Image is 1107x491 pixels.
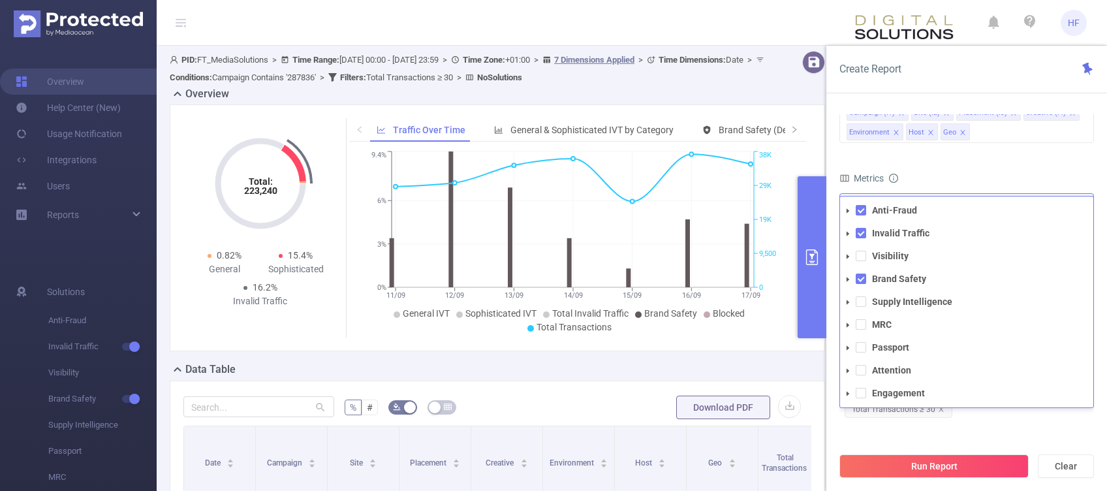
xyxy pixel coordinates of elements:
a: Reports [47,202,79,228]
span: Total Transactions ≥ 30 [845,401,952,418]
h2: Data Table [185,362,236,377]
span: Total Transactions [537,322,612,332]
i: icon: caret-up [227,457,234,461]
tspan: 19K [759,215,772,224]
i: icon: caret-up [600,457,608,461]
span: Date [205,458,223,467]
div: Sophisticated [260,262,332,276]
i: icon: user [170,55,181,64]
b: Conditions : [170,72,212,82]
i: icon: caret-down [845,299,851,306]
li: Environment [847,123,903,140]
span: Total Invalid Traffic [552,308,629,319]
span: 15.4% [288,250,313,261]
b: Filters : [340,72,366,82]
i: icon: caret-down [369,462,377,466]
div: Sort [600,457,608,465]
button: Clear [1038,454,1094,478]
tspan: 15/09 [623,291,642,300]
span: > [316,72,328,82]
span: Host [635,458,654,467]
i: icon: close [959,129,966,137]
a: Help Center (New) [16,95,121,121]
i: icon: caret-up [453,457,460,461]
span: Creative [486,458,516,467]
i: icon: caret-down [600,462,608,466]
tspan: 9,500 [759,249,776,258]
span: Campaign Contains '287836' [170,72,316,82]
input: Search... [183,396,334,417]
i: icon: caret-down [845,345,851,351]
strong: Invalid Traffic [872,228,929,238]
span: Metrics [839,173,884,183]
tspan: 13/09 [504,291,523,300]
span: Brand Safety [48,386,157,412]
div: General [189,262,260,276]
span: Invalid Traffic [48,334,157,360]
i: icon: caret-up [520,457,527,461]
i: icon: caret-down [845,230,851,237]
a: Usage Notification [16,121,122,147]
i: icon: table [444,403,452,411]
span: General & Sophisticated IVT by Category [510,125,674,135]
i: icon: close [893,129,899,137]
i: icon: caret-down [659,462,666,466]
li: Host [906,123,938,140]
span: Sophisticated IVT [465,308,537,319]
span: > [634,55,647,65]
i: icon: caret-down [728,462,736,466]
i: icon: caret-down [845,208,851,214]
i: icon: caret-down [845,322,851,328]
div: Sort [520,457,528,465]
div: Sort [452,457,460,465]
div: Sort [728,457,736,465]
a: Users [16,173,70,199]
i: icon: caret-down [227,462,234,466]
button: Download PDF [676,396,770,419]
div: Sort [226,457,234,465]
i: icon: caret-down [845,390,851,397]
span: FT_MediaSolutions [DATE] 00:00 - [DATE] 23:59 +01:00 [170,55,768,82]
tspan: 11/09 [386,291,405,300]
b: PID: [181,55,197,65]
i: icon: caret-down [453,462,460,466]
span: Anti-Fraud [48,308,157,334]
div: Sort [658,457,666,465]
a: Overview [16,69,84,95]
span: General IVT [403,308,450,319]
i: icon: right [790,125,798,133]
strong: Passport [872,342,909,353]
span: Passport [48,438,157,464]
a: Integrations [16,147,97,173]
strong: Brand Safety [872,274,926,284]
b: Time Dimensions : [659,55,726,65]
tspan: 3% [377,240,386,249]
span: Solutions [47,279,85,305]
i: icon: caret-down [845,253,851,260]
span: Total Transactions [762,453,809,473]
span: Site [350,458,365,467]
i: icon: caret-down [520,462,527,466]
i: icon: bar-chart [494,125,503,135]
span: > [439,55,451,65]
tspan: 12/09 [445,291,464,300]
li: Geo [941,123,970,140]
strong: Engagement [872,388,925,398]
i: icon: caret-up [728,457,736,461]
b: Time Zone: [463,55,505,65]
i: icon: close [938,406,944,413]
span: > [530,55,542,65]
div: Sort [369,457,377,465]
strong: Supply Intelligence [872,296,952,307]
strong: MRC [872,319,892,330]
div: Host [909,124,924,141]
span: Supply Intelligence [48,412,157,438]
tspan: 16/09 [681,291,700,300]
strong: Anti-Fraud [872,205,917,215]
span: Placement [410,458,448,467]
i: icon: close [928,129,934,137]
span: Visibility [48,360,157,386]
b: No Solutions [477,72,522,82]
img: Protected Media [14,10,143,37]
i: icon: left [356,125,364,133]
